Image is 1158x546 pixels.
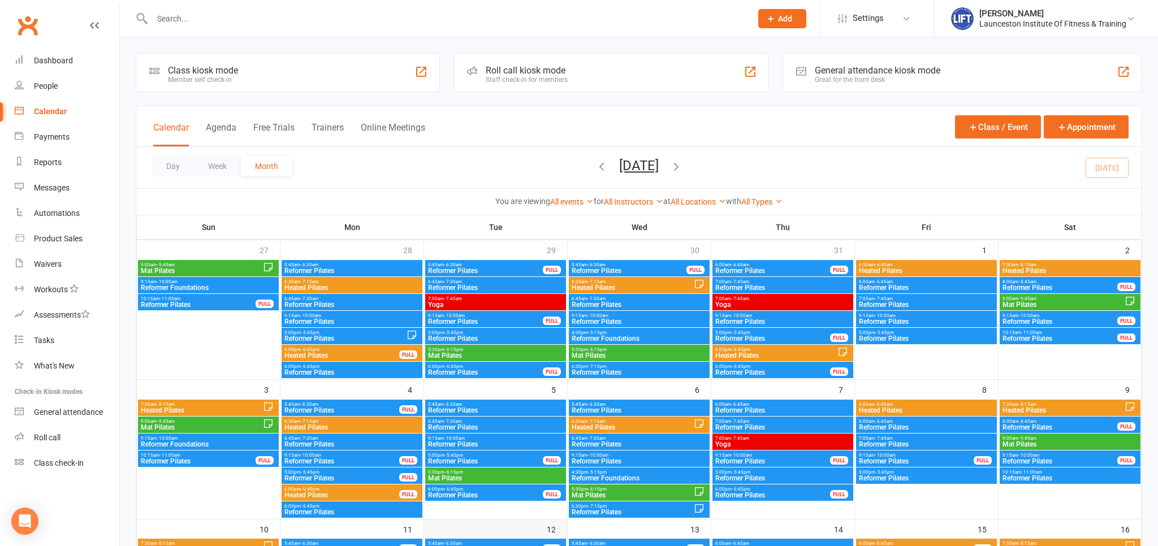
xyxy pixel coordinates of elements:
[152,156,194,176] button: Day
[1002,262,1138,267] span: 7:30am
[284,267,420,274] span: Reformer Pilates
[732,347,750,352] span: - 6:45pm
[140,267,263,274] span: Mat Pilates
[550,197,594,206] a: All events
[715,279,851,284] span: 7:00am
[571,407,707,414] span: Reformer Pilates
[1002,301,1125,308] span: Mat Pilates
[301,364,319,369] span: - 6:45pm
[34,81,58,90] div: People
[982,240,998,259] div: 1
[979,8,1126,19] div: [PERSON_NAME]
[858,318,995,325] span: Reformer Pilates
[1117,333,1135,342] div: FULL
[159,296,180,301] span: - 11:00am
[1002,424,1118,431] span: Reformer Pilates
[444,436,465,441] span: - 10:00am
[260,240,280,259] div: 27
[732,364,750,369] span: - 6:45pm
[715,436,851,441] span: 7:00am
[731,296,749,301] span: - 7:45am
[875,262,893,267] span: - 6:45am
[157,279,178,284] span: - 10:00am
[858,453,974,458] span: 9:15am
[571,352,707,359] span: Mat Pilates
[427,402,564,407] span: 5:45am
[34,458,84,467] div: Class check-in
[34,183,70,192] div: Messages
[715,301,851,308] span: Yoga
[256,300,274,308] div: FULL
[875,279,893,284] span: - 6:45am
[731,279,749,284] span: - 7:45am
[300,453,321,458] span: - 10:00am
[839,380,854,398] div: 7
[284,453,400,458] span: 9:15am
[715,330,831,335] span: 5:00pm
[1002,267,1138,274] span: Heated Pilates
[280,215,424,239] th: Mon
[427,279,564,284] span: 6:45am
[594,197,604,206] strong: for
[1117,283,1135,291] div: FULL
[858,330,995,335] span: 5:00pm
[403,240,424,259] div: 28
[1018,419,1036,424] span: - 8:45am
[571,313,707,318] span: 9:15am
[858,424,995,431] span: Reformer Pilates
[34,56,73,65] div: Dashboard
[1021,330,1042,335] span: - 11:00am
[571,330,707,335] span: 4:30pm
[34,310,90,319] div: Assessments
[300,419,318,424] span: - 7:15am
[427,262,543,267] span: 5:45am
[715,262,831,267] span: 6:00am
[284,407,400,414] span: Reformer Pilates
[1125,380,1141,398] div: 9
[427,301,564,308] span: Yoga
[399,350,417,359] div: FULL
[140,301,256,308] span: Reformer Pilates
[34,433,61,442] div: Roll call
[427,347,564,352] span: 5:30pm
[571,369,707,376] span: Reformer Pilates
[1002,313,1118,318] span: 9:15am
[858,419,995,424] span: 6:00am
[571,436,707,441] span: 6:45am
[427,407,564,414] span: Reformer Pilates
[399,405,417,414] div: FULL
[587,262,606,267] span: - 6:30am
[300,436,318,441] span: - 7:30am
[284,296,420,301] span: 6:45am
[1018,296,1036,301] span: - 9:45am
[15,277,119,302] a: Workouts
[715,402,851,407] span: 6:00am
[588,364,607,369] span: - 7:15pm
[686,266,705,274] div: FULL
[15,175,119,201] a: Messages
[284,369,420,376] span: Reformer Pilates
[137,215,280,239] th: Sun
[284,284,420,291] span: Heated Pilates
[284,279,420,284] span: 6:30am
[778,14,792,23] span: Add
[715,424,851,431] span: Reformer Pilates
[571,402,707,407] span: 5:45am
[153,122,189,146] button: Calendar
[1002,402,1125,407] span: 7:30am
[444,453,463,458] span: - 5:45pm
[715,313,851,318] span: 9:15am
[571,284,694,291] span: Heated Pilates
[858,335,995,342] span: Reformer Pilates
[15,48,119,73] a: Dashboard
[619,158,659,174] button: [DATE]
[551,380,567,398] div: 5
[715,335,831,342] span: Reformer Pilates
[284,313,420,318] span: 9:15am
[858,296,995,301] span: 7:00am
[444,402,462,407] span: - 6:30am
[15,252,119,277] a: Waivers
[875,296,893,301] span: - 7:45am
[427,284,564,291] span: Reformer Pilates
[543,266,561,274] div: FULL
